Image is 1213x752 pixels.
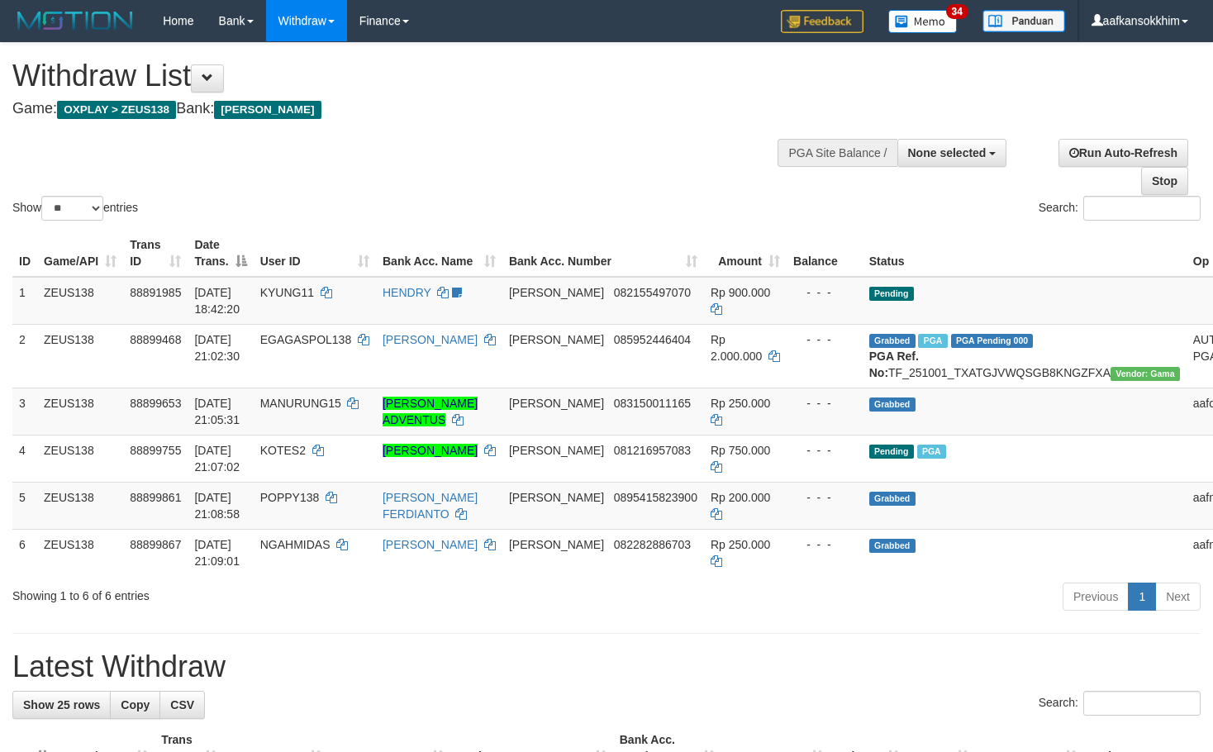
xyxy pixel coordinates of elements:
div: - - - [793,442,856,459]
span: [PERSON_NAME] [214,101,321,119]
span: 88899468 [130,333,181,346]
td: ZEUS138 [37,324,123,388]
span: Rp 2.000.000 [711,333,762,363]
img: Feedback.jpg [781,10,863,33]
span: MANURUNG15 [260,397,341,410]
label: Search: [1039,691,1201,716]
a: 1 [1128,583,1156,611]
a: Run Auto-Refresh [1058,139,1188,167]
span: 88899755 [130,444,181,457]
span: Vendor URL: https://trx31.1velocity.biz [1111,367,1180,381]
a: Show 25 rows [12,691,111,719]
th: Balance [787,230,863,277]
span: Pending [869,445,914,459]
div: - - - [793,284,856,301]
span: [DATE] 21:09:01 [194,538,240,568]
th: ID [12,230,37,277]
span: None selected [908,146,987,159]
span: KYUNG11 [260,286,314,299]
span: Grabbed [869,334,916,348]
h1: Latest Withdraw [12,650,1201,683]
td: 5 [12,482,37,529]
span: Rp 750.000 [711,444,770,457]
div: Showing 1 to 6 of 6 entries [12,581,493,604]
a: Next [1155,583,1201,611]
span: 88899867 [130,538,181,551]
div: - - - [793,536,856,553]
span: OXPLAY > ZEUS138 [57,101,176,119]
input: Search: [1083,691,1201,716]
span: [DATE] 21:02:30 [194,333,240,363]
span: POPPY138 [260,491,320,504]
span: Copy 0895415823900 to clipboard [614,491,697,504]
div: - - - [793,489,856,506]
div: - - - [793,331,856,348]
span: Copy 083150011165 to clipboard [614,397,691,410]
span: 34 [946,4,968,19]
th: Bank Acc. Number: activate to sort column ascending [502,230,704,277]
span: EGAGASPOL138 [260,333,352,346]
span: Marked by aafchomsokheang [918,334,947,348]
a: Previous [1063,583,1129,611]
label: Show entries [12,196,138,221]
a: [PERSON_NAME] [383,538,478,551]
span: [PERSON_NAME] [509,397,604,410]
span: CSV [170,698,194,712]
span: PGA Pending [951,334,1034,348]
label: Search: [1039,196,1201,221]
a: HENDRY [383,286,431,299]
span: Rp 250.000 [711,397,770,410]
td: TF_251001_TXATGJVWQSGB8KNGZFXA [863,324,1187,388]
span: Grabbed [869,539,916,553]
span: [PERSON_NAME] [509,333,604,346]
span: Copy 082282886703 to clipboard [614,538,691,551]
span: [PERSON_NAME] [509,444,604,457]
span: Rp 900.000 [711,286,770,299]
a: [PERSON_NAME] [383,444,478,457]
td: ZEUS138 [37,482,123,529]
span: [DATE] 21:07:02 [194,444,240,474]
b: PGA Ref. No: [869,350,919,379]
img: panduan.png [982,10,1065,32]
select: Showentries [41,196,103,221]
a: [PERSON_NAME] ADVENTUS [383,397,478,426]
td: ZEUS138 [37,529,123,576]
span: 88899861 [130,491,181,504]
span: Rp 250.000 [711,538,770,551]
span: [PERSON_NAME] [509,286,604,299]
span: Marked by aafchomsokheang [917,445,946,459]
h1: Withdraw List [12,59,792,93]
a: [PERSON_NAME] [383,333,478,346]
span: Copy [121,698,150,712]
span: Grabbed [869,492,916,506]
span: Copy 082155497070 to clipboard [614,286,691,299]
th: Amount: activate to sort column ascending [704,230,787,277]
td: ZEUS138 [37,277,123,325]
input: Search: [1083,196,1201,221]
span: Copy 081216957083 to clipboard [614,444,691,457]
a: [PERSON_NAME] FERDIANTO [383,491,478,521]
span: Pending [869,287,914,301]
td: 2 [12,324,37,388]
span: KOTES2 [260,444,306,457]
td: ZEUS138 [37,435,123,482]
span: Rp 200.000 [711,491,770,504]
a: Copy [110,691,160,719]
th: User ID: activate to sort column ascending [254,230,376,277]
th: Trans ID: activate to sort column ascending [123,230,188,277]
div: - - - [793,395,856,412]
th: Game/API: activate to sort column ascending [37,230,123,277]
td: ZEUS138 [37,388,123,435]
th: Date Trans.: activate to sort column descending [188,230,253,277]
span: 88899653 [130,397,181,410]
span: 88891985 [130,286,181,299]
td: 6 [12,529,37,576]
div: PGA Site Balance / [778,139,897,167]
span: Copy 085952446404 to clipboard [614,333,691,346]
th: Bank Acc. Name: activate to sort column ascending [376,230,502,277]
a: Stop [1141,167,1188,195]
span: NGAHMIDAS [260,538,331,551]
td: 4 [12,435,37,482]
span: Grabbed [869,397,916,412]
h4: Game: Bank: [12,101,792,117]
